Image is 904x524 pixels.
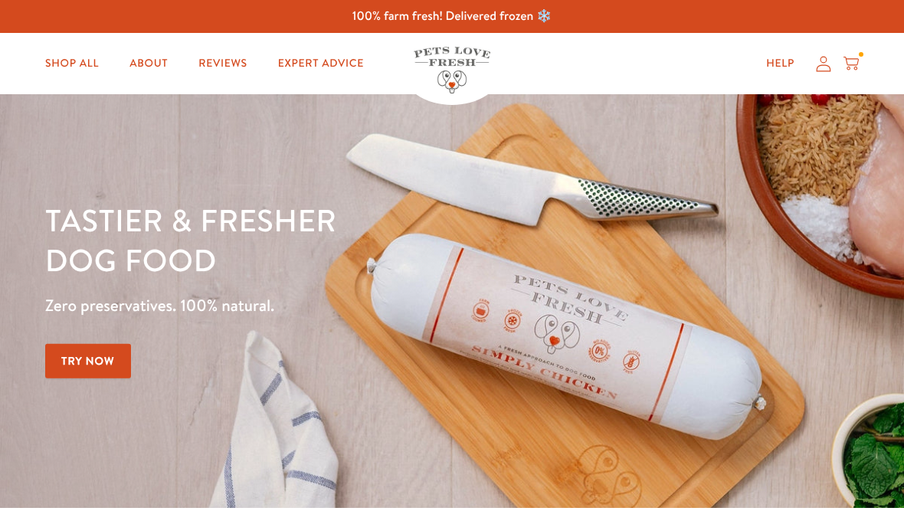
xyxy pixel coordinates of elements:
img: Pets Love Fresh [414,47,490,93]
p: Zero preservatives. 100% natural. [45,292,588,319]
a: Reviews [186,48,259,79]
a: About [117,48,180,79]
a: Shop All [33,48,111,79]
a: Try Now [45,344,131,378]
a: Expert Advice [266,48,376,79]
h1: Tastier & fresher dog food [45,200,588,280]
a: Help [754,48,807,79]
